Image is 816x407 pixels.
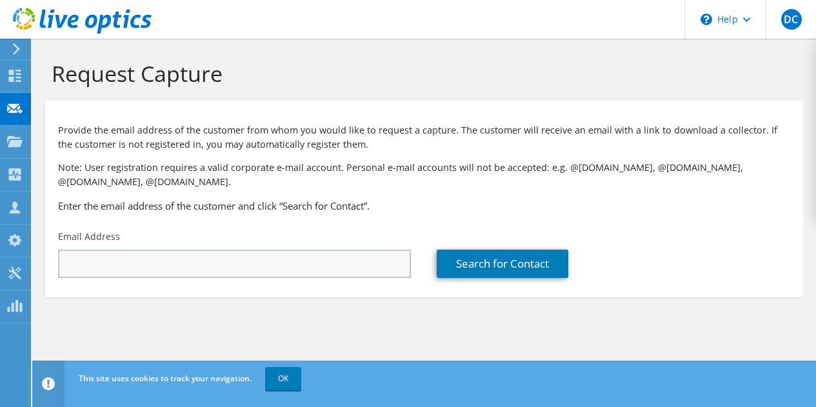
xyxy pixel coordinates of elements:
svg: \n [701,14,712,25]
a: OK [265,367,301,390]
a: Search for Contact [437,250,568,278]
h3: Enter the email address of the customer and click “Search for Contact”. [58,199,790,213]
p: Provide the email address of the customer from whom you would like to request a capture. The cust... [58,123,790,152]
h1: Request Capture [52,60,790,87]
span: DC [781,9,802,30]
span: This site uses cookies to track your navigation. [79,373,252,384]
label: Email Address [58,230,120,243]
p: Note: User registration requires a valid corporate e-mail account. Personal e-mail accounts will ... [58,161,790,189]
